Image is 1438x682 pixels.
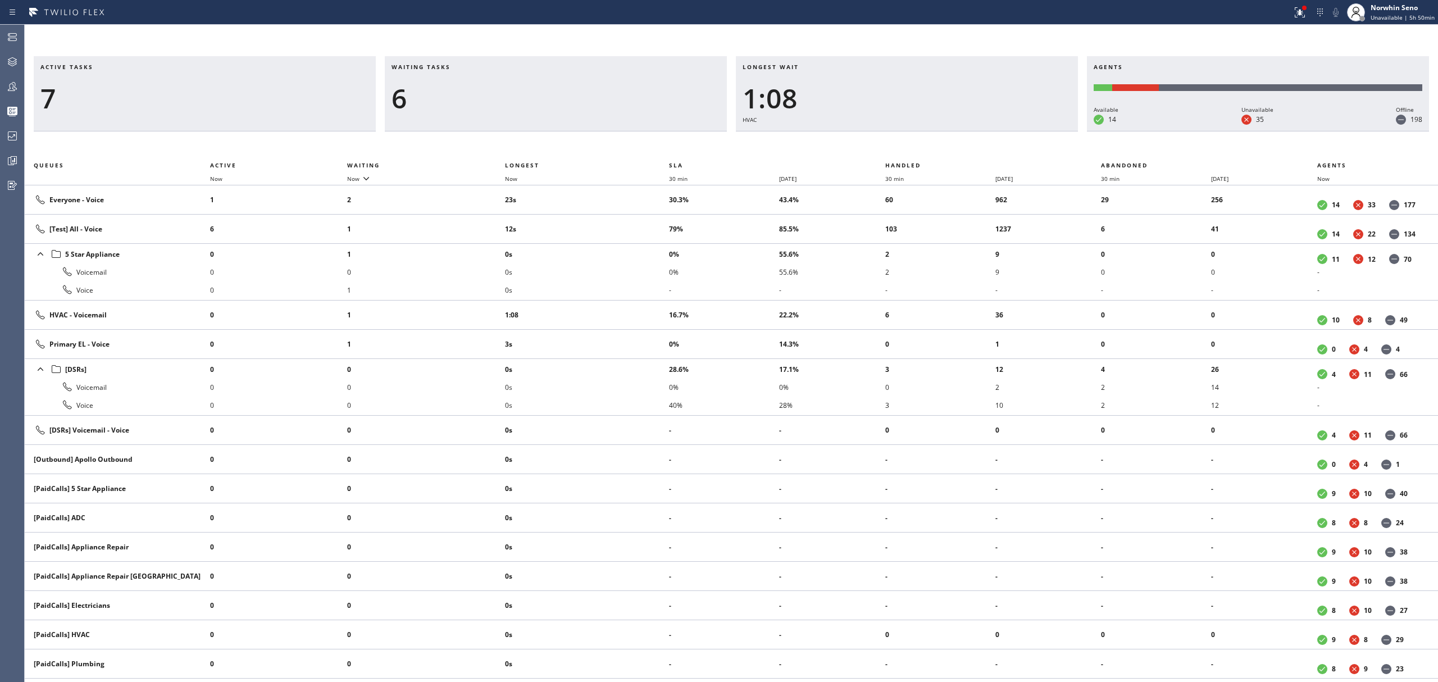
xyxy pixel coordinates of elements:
[1381,460,1391,470] dt: Offline
[1349,460,1359,470] dt: Unavailable
[1400,370,1408,379] dd: 66
[347,175,359,183] span: Now
[669,396,779,414] li: 40%
[779,335,885,353] li: 14.3%
[347,191,506,209] li: 2
[505,281,669,299] li: 0s
[1317,518,1327,528] dt: Available
[505,335,669,353] li: 3s
[1410,115,1422,124] dd: 198
[1364,370,1372,379] dd: 11
[210,360,347,378] li: 0
[1371,13,1435,21] span: Unavailable | 5h 50min
[1317,378,1425,396] li: -
[1101,220,1211,238] li: 6
[779,245,885,263] li: 55.6%
[210,161,236,169] span: Active
[885,281,995,299] li: -
[1400,489,1408,498] dd: 40
[1211,378,1317,396] li: 14
[210,626,347,644] li: 0
[210,567,347,585] li: 0
[743,115,1071,125] div: HVAC
[1101,245,1211,263] li: 0
[669,281,779,299] li: -
[1317,315,1327,325] dt: Available
[669,626,779,644] li: -
[34,542,201,552] div: [PaidCalls] Appliance Repair
[885,220,995,238] li: 103
[885,161,921,169] span: Handled
[1400,547,1408,557] dd: 38
[1385,315,1395,325] dt: Offline
[34,265,201,279] div: Voicemail
[779,191,885,209] li: 43.4%
[885,191,995,209] li: 60
[40,82,369,115] div: 7
[669,451,779,469] li: -
[779,567,885,585] li: -
[347,480,506,498] li: 0
[34,361,201,377] div: [DSRs]
[1211,597,1317,615] li: -
[669,220,779,238] li: 79%
[1211,538,1317,556] li: -
[995,378,1102,396] li: 2
[1396,518,1404,528] dd: 24
[669,480,779,498] li: -
[347,245,506,263] li: 1
[1094,63,1123,71] span: Agents
[885,567,995,585] li: -
[1404,229,1416,239] dd: 134
[1396,104,1422,115] div: Offline
[1353,229,1363,239] dt: Unavailable
[1332,518,1336,528] dd: 8
[1101,597,1211,615] li: -
[34,601,201,610] div: [PaidCalls] Electricians
[1364,460,1368,469] dd: 4
[1349,489,1359,499] dt: Unavailable
[347,567,506,585] li: 0
[1332,460,1336,469] dd: 0
[1317,606,1327,616] dt: Available
[995,626,1102,644] li: 0
[885,597,995,615] li: -
[1385,576,1395,586] dt: Offline
[210,281,347,299] li: 0
[995,306,1102,324] li: 36
[505,597,669,615] li: 0s
[1317,430,1327,440] dt: Available
[669,335,779,353] li: 0%
[1332,606,1336,615] dd: 8
[1317,229,1327,239] dt: Available
[1332,547,1336,557] dd: 9
[1364,344,1368,354] dd: 4
[1112,84,1159,91] div: Unavailable: 35
[669,538,779,556] li: -
[347,509,506,527] li: 0
[1101,538,1211,556] li: -
[1211,245,1317,263] li: 0
[1385,547,1395,557] dt: Offline
[347,335,506,353] li: 1
[1385,489,1395,499] dt: Offline
[1101,480,1211,498] li: -
[210,263,347,281] li: 0
[1317,281,1425,299] li: -
[210,421,347,439] li: 0
[347,220,506,238] li: 1
[347,538,506,556] li: 0
[347,360,506,378] li: 0
[885,263,995,281] li: 2
[210,597,347,615] li: 0
[34,454,201,464] div: [Outbound] Apollo Outbound
[34,398,201,412] div: Voice
[885,421,995,439] li: 0
[1332,576,1336,586] dd: 9
[1211,480,1317,498] li: -
[1256,115,1264,124] dd: 35
[1364,547,1372,557] dd: 10
[210,245,347,263] li: 0
[1368,200,1376,210] dd: 33
[210,175,222,183] span: Now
